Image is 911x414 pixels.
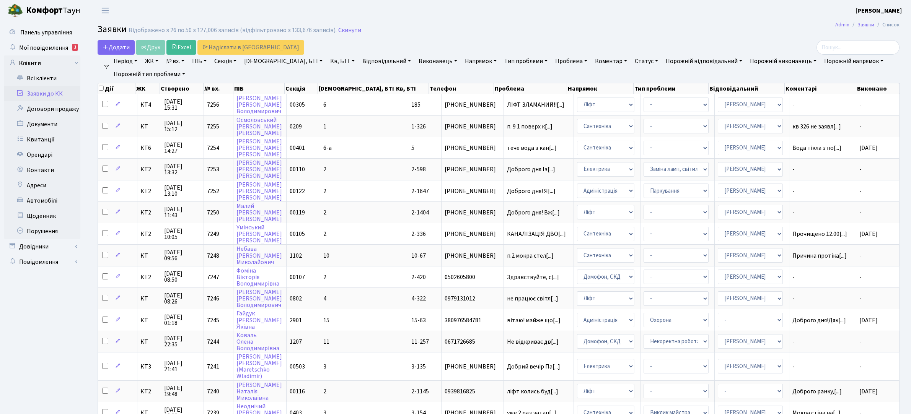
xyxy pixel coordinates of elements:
[164,163,200,175] span: [DATE] 13:32
[164,335,200,347] span: [DATE] 22:35
[411,362,426,371] span: 3-135
[233,83,285,94] th: ПІБ
[411,273,426,281] span: 2-420
[111,55,140,68] a: Період
[856,83,900,94] th: Виконано
[859,294,862,303] span: -
[859,144,878,152] span: [DATE]
[236,288,282,309] a: [PERSON_NAME][PERSON_NAME]Володимирович
[207,387,219,396] span: 7240
[567,83,634,94] th: Напрямок
[445,339,500,345] span: 0671726685
[411,122,426,131] span: 1-326
[323,338,329,346] span: 11
[236,223,282,245] a: Умінський[PERSON_NAME][PERSON_NAME]
[4,101,80,117] a: Договори продажу
[236,180,282,202] a: [PERSON_NAME][PERSON_NAME][PERSON_NAME]
[290,208,305,217] span: 00119
[747,55,820,68] a: Порожній виконавець
[211,55,240,68] a: Секція
[164,249,200,261] span: [DATE] 09:56
[164,292,200,305] span: [DATE] 08:26
[4,224,80,239] a: Порушення
[290,316,302,325] span: 2901
[164,360,200,372] span: [DATE] 21:41
[323,187,326,195] span: 2
[236,381,282,402] a: [PERSON_NAME]НаталіяМиколаївна
[507,273,559,281] span: Здравствуйте, с[...]
[140,364,157,370] span: КТ3
[792,364,853,370] span: -
[416,55,460,68] a: Виконавець
[429,83,494,94] th: Телефон
[816,40,900,55] input: Пошук...
[785,83,856,94] th: Коментарі
[189,55,210,68] a: ПІБ
[507,252,554,260] span: п.2 мокра стел[...]
[207,252,219,260] span: 7248
[290,387,305,396] span: 00116
[207,122,219,131] span: 7255
[411,316,426,325] span: 15-63
[236,352,282,380] a: [PERSON_NAME][PERSON_NAME](MaretschkoWladimir)
[507,101,564,109] span: ЛІФТ ЗЛАМАНИЙ!![...]
[323,362,326,371] span: 3
[207,294,219,303] span: 7246
[709,83,785,94] th: Відповідальний
[507,122,552,131] span: п. 9 1 поверх к[...]
[164,142,200,154] span: [DATE] 14:27
[859,230,878,238] span: [DATE]
[26,4,63,16] b: Комфорт
[445,209,500,216] span: [PHONE_NUMBER]
[835,21,849,29] a: Admin
[411,387,429,396] span: 2-1145
[164,228,200,240] span: [DATE] 10:05
[411,187,429,195] span: 2-1647
[290,122,302,131] span: 0209
[411,208,429,217] span: 2-1404
[445,253,500,259] span: [PHONE_NUMBER]
[792,122,841,131] span: кв 326 не заявл[...]
[4,239,80,254] a: Довідники
[164,99,200,111] span: [DATE] 15:31
[792,274,853,280] span: -
[445,231,500,237] span: [PHONE_NUMBER]
[445,102,500,108] span: [PHONE_NUMBER]
[140,253,157,259] span: КТ
[395,83,429,94] th: Кв, БТІ
[236,116,282,137] a: Осмоловський[PERSON_NAME][PERSON_NAME]
[142,55,161,68] a: ЖК
[207,338,219,346] span: 7244
[411,294,426,303] span: 4-322
[792,252,847,260] span: Причина протіка[...]
[507,144,557,152] span: тече вода з кан[...]
[290,294,302,303] span: 0802
[4,254,80,270] a: Повідомлення
[857,21,874,29] a: Заявки
[111,68,188,81] a: Порожній тип проблеми
[507,316,561,325] span: вітаю! майже що[...]
[166,40,196,55] a: Excel
[204,83,233,94] th: № вх.
[140,209,157,216] span: КТ2
[445,274,500,280] span: 0502605800
[4,193,80,208] a: Автомобілі
[592,55,630,68] a: Коментар
[411,230,426,238] span: 2-336
[236,159,282,180] a: [PERSON_NAME][PERSON_NAME][PERSON_NAME]
[792,144,841,152] span: Вода тікла з по[...]
[445,188,500,194] span: [PHONE_NUMBER]
[824,17,911,33] nav: breadcrumb
[859,362,862,371] span: -
[859,101,862,109] span: -
[140,102,157,108] span: КТ4
[290,187,305,195] span: 00122
[236,245,282,266] a: Небава[PERSON_NAME]Миколайович
[323,122,326,131] span: 1
[856,6,902,15] a: [PERSON_NAME]
[445,145,500,151] span: [PHONE_NUMBER]
[98,40,135,55] a: Додати
[207,144,219,152] span: 7254
[821,55,887,68] a: Порожній напрямок
[4,208,80,224] a: Щоденник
